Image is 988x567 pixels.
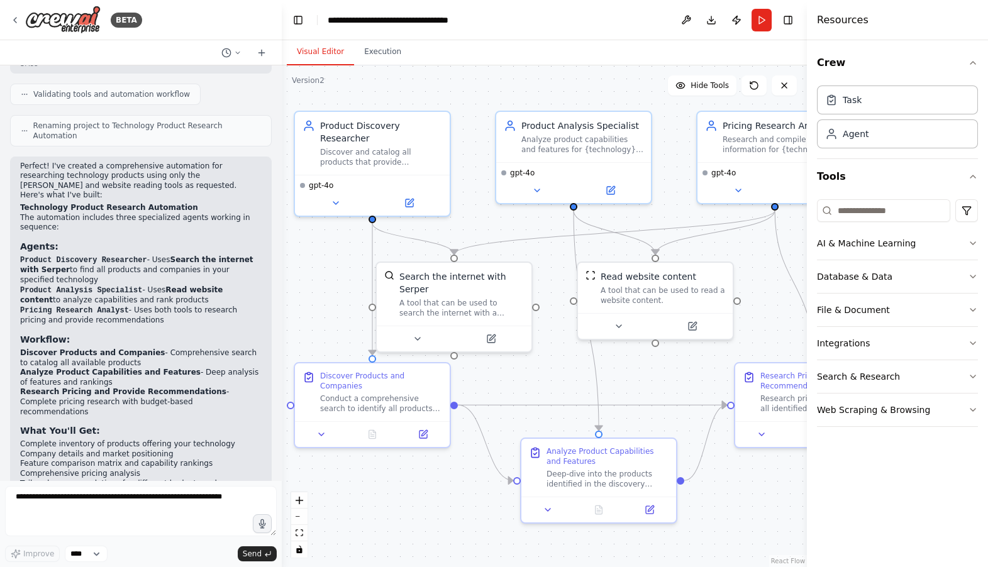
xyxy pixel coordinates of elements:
span: Improve [23,549,54,559]
g: Edge from 51b8eb43-d468-40da-96e6-e5591776fe2d to af4066fb-0578-4527-a6bd-645523ce9f3c [366,223,379,355]
button: File & Document [817,294,978,326]
button: Hide right sidebar [779,11,797,29]
span: Renaming project to Technology Product Research Automation [33,121,261,141]
button: Open in side panel [575,183,646,198]
code: Product Discovery Researcher [20,256,147,265]
strong: Workflow: [20,334,70,344]
li: - Complete pricing research with budget-based recommendations [20,387,262,417]
div: Discover Products and Companies [320,371,442,391]
nav: breadcrumb [328,14,469,26]
button: Web Scraping & Browsing [817,394,978,426]
button: Crew [817,45,978,80]
img: ScrapeWebsiteTool [586,270,596,280]
strong: Technology Product Research Automation [20,203,198,212]
button: toggle interactivity [291,541,308,558]
img: Logo [25,6,101,34]
span: Hide Tools [691,80,729,91]
div: Conduct a comprehensive search to identify all products that provide {technology} solutions. Crea... [320,394,442,414]
g: Edge from dc6483eb-6f78-4ab4-bd74-949c3e8acde7 to 1235459e-179a-40c4-947e-e7aeb00b805b [649,211,781,255]
g: Edge from 51b8eb43-d468-40da-96e6-e5591776fe2d to 4fb8b131-2bce-4495-b873-f1bee70e12a6 [366,223,460,255]
button: Integrations [817,327,978,360]
li: - Deep analysis of features and rankings [20,368,262,387]
div: Research Pricing and Provide Recommendations [760,371,882,391]
button: Database & Data [817,260,978,293]
button: Open in side panel [776,183,847,198]
li: Tailored recommendations for different budgets and use cases [20,479,262,489]
button: Hide Tools [668,75,736,96]
span: Validating tools and automation workflow [33,89,190,99]
button: Hide left sidebar [289,11,307,29]
strong: Discover Products and Companies [20,348,165,357]
button: Switch to previous chat [216,45,247,60]
button: zoom out [291,509,308,525]
div: Research and compile pricing information for {technology} products, analyze cost structures, and ... [723,135,845,155]
g: Edge from dc6483eb-6f78-4ab4-bd74-949c3e8acde7 to 4fb8b131-2bce-4495-b873-f1bee70e12a6 [448,211,781,255]
li: - Uses both tools to research pricing and provide recommendations [20,306,262,326]
div: BETA [111,13,142,28]
button: No output available [346,427,399,442]
div: Discover Products and CompaniesConduct a comprehensive search to identify all products that provi... [294,362,451,448]
div: Deep-dive into the products identified in the discovery phase to analyze their capabilities and f... [547,469,669,489]
g: Edge from af4066fb-0578-4527-a6bd-645523ce9f3c to 47e9b706-b113-4bd9-a3ac-8d58a695c9e9 [458,399,513,487]
div: Pricing Research AnalystResearch and compile pricing information for {technology} products, analy... [696,111,853,204]
img: SerperDevTool [384,270,394,280]
div: A tool that can be used to read a website content. [601,285,725,306]
button: Open in side panel [455,331,526,346]
div: Research pricing information for all identified {technology} products and provide comprehensive r... [760,394,882,414]
button: Tools [817,159,978,194]
g: Edge from 47e9b706-b113-4bd9-a3ac-8d58a695c9e9 to 2333f3d6-677d-4bcd-bfdb-8cc375c64b8e [684,399,727,487]
button: No output available [786,427,840,442]
strong: Research Pricing and Provide Recommendations [20,387,226,396]
button: AI & Machine Learning [817,227,978,260]
li: - Uses to find all products and companies in your specified technology [20,255,262,285]
button: Visual Editor [287,39,354,65]
div: Pricing Research Analyst [723,119,845,132]
strong: What You'll Get: [20,426,100,436]
button: fit view [291,525,308,541]
span: gpt-4o [510,168,535,178]
div: ScrapeWebsiteToolRead website contentA tool that can be used to read a website content. [577,261,734,340]
button: Open in side panel [401,427,445,442]
button: Search & Research [817,360,978,393]
button: Open in side panel [657,319,728,334]
div: Discover and catalog all products that provide {technology} solutions, identifying the companies ... [320,147,442,167]
button: Open in side panel [628,502,671,517]
div: Product Discovery Researcher [320,119,442,145]
div: Search the internet with Serper [399,270,524,295]
span: gpt-4o [711,168,736,178]
g: Edge from dc6483eb-6f78-4ab4-bd74-949c3e8acde7 to 2333f3d6-677d-4bcd-bfdb-8cc375c64b8e [769,211,819,355]
div: Analyze Product Capabilities and FeaturesDeep-dive into the products identified in the discovery ... [520,438,677,524]
div: Product Analysis SpecialistAnalyze product capabilities and features for {technology} solutions, ... [495,111,652,204]
li: Comprehensive pricing analysis [20,469,262,479]
button: No output available [572,502,626,517]
button: Improve [5,546,60,562]
li: Complete inventory of products offering your technology [20,439,262,449]
li: - Comprehensive search to catalog all available products [20,348,262,368]
p: Perfect! I've created a comprehensive automation for researching technology products using only t... [20,162,262,201]
strong: Agents: [20,241,58,251]
li: Feature comparison matrix and capability rankings [20,459,262,469]
div: Product Discovery ResearcherDiscover and catalog all products that provide {technology} solutions... [294,111,451,217]
a: React Flow attribution [771,558,805,564]
h4: Resources [817,13,869,28]
span: gpt-4o [309,180,333,190]
button: zoom in [291,492,308,509]
div: Version 2 [292,75,325,85]
strong: Analyze Product Capabilities and Features [20,368,201,377]
div: SerperDevToolSearch the internet with SerperA tool that can be used to search the internet with a... [375,261,533,353]
li: - Uses to analyze capabilities and rank products [20,285,262,306]
div: Crew [817,80,978,158]
div: Read website content [601,270,696,283]
button: Send [238,546,277,561]
code: Pricing Research Analyst [20,306,129,315]
li: Company details and market positioning [20,449,262,460]
div: Research Pricing and Provide RecommendationsResearch pricing information for all identified {tech... [734,362,891,448]
g: Edge from af4066fb-0578-4527-a6bd-645523ce9f3c to 2333f3d6-677d-4bcd-bfdb-8cc375c64b8e [458,399,727,411]
div: Task [843,94,862,106]
div: Analyze Product Capabilities and Features [547,446,669,466]
div: Tools [817,194,978,437]
div: Agent [843,128,869,140]
div: A tool that can be used to search the internet with a search_query. Supports different search typ... [399,298,524,318]
span: Send [243,549,262,559]
button: Start a new chat [252,45,272,60]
